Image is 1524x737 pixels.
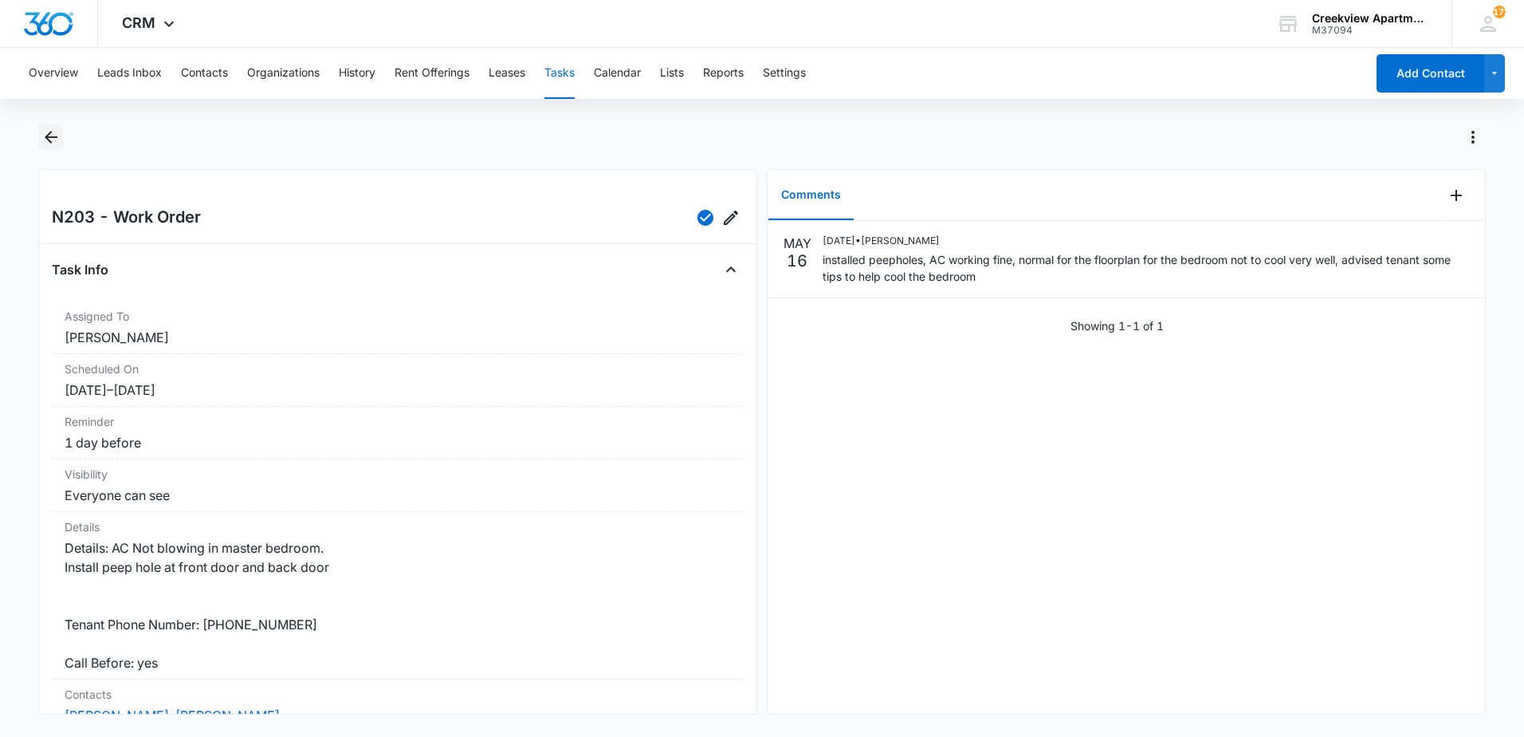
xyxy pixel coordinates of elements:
[65,466,731,483] dt: Visibility
[52,260,108,279] h4: Task Info
[97,48,162,99] button: Leads Inbox
[1493,6,1506,18] span: 173
[660,48,684,99] button: Lists
[544,48,575,99] button: Tasks
[1070,317,1164,334] p: Showing 1-1 of 1
[52,512,744,680] div: DetailsDetails: AC Not blowing in master bedroom. Install peep hole at front door and back door T...
[1377,54,1484,93] button: Add Contact
[703,48,744,99] button: Reports
[65,361,731,377] dt: Scheduled On
[65,413,731,430] dt: Reminder
[38,124,63,150] button: Back
[1312,25,1428,36] div: account id
[65,380,731,400] dd: [DATE] – [DATE]
[823,234,1469,248] p: [DATE] • [PERSON_NAME]
[65,328,731,347] dd: [PERSON_NAME]
[1493,6,1506,18] div: notifications count
[65,433,731,452] dd: 1 day before
[65,686,731,703] dt: Contacts
[1460,124,1486,150] button: Actions
[181,48,228,99] button: Contacts
[65,308,731,325] dt: Assigned To
[339,48,375,99] button: History
[395,48,469,99] button: Rent Offerings
[65,518,731,535] dt: Details
[29,48,78,99] button: Overview
[52,354,744,407] div: Scheduled On[DATE]–[DATE]
[787,253,807,269] p: 16
[823,251,1469,285] p: installed peepholes, AC working fine, normal for the floorplan for the bedroom not to cool very w...
[52,301,744,354] div: Assigned To[PERSON_NAME]
[65,707,280,723] a: [PERSON_NAME], [PERSON_NAME]
[1312,12,1428,25] div: account name
[65,538,731,672] dd: Details: AC Not blowing in master bedroom. Install peep hole at front door and back door Tenant P...
[1443,183,1469,208] button: Add Comment
[784,234,811,253] p: MAY
[718,257,744,282] button: Close
[247,48,320,99] button: Organizations
[52,680,744,732] div: Contacts[PERSON_NAME], [PERSON_NAME]
[65,486,731,505] dd: Everyone can see
[489,48,525,99] button: Leases
[763,48,806,99] button: Settings
[122,14,155,31] span: CRM
[768,171,854,220] button: Comments
[594,48,641,99] button: Calendar
[718,205,744,231] button: Edit
[52,459,744,512] div: VisibilityEveryone can see
[52,407,744,459] div: Reminder1 day before
[52,205,201,231] h2: N203 - Work Order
